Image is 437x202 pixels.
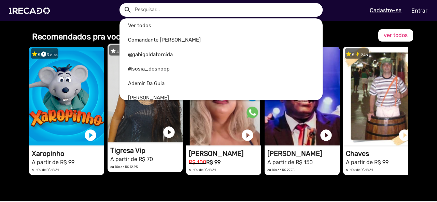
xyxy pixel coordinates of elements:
[119,33,323,47] a: Comandante [PERSON_NAME]
[119,76,323,91] a: Ademir Da Guia
[119,62,323,76] a: @sosia_dosnoop
[119,47,323,62] a: @gabigoldatorcida
[121,3,133,15] button: Example home icon
[119,91,323,105] a: [PERSON_NAME]
[130,3,323,17] input: Pesquisar...
[124,6,132,14] mat-icon: Example home icon
[119,18,323,33] a: Ver todos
